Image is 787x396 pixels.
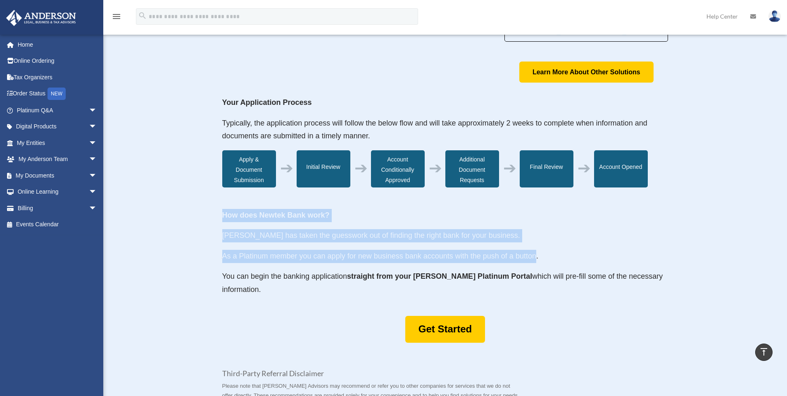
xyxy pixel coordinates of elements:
strong: straight from your [PERSON_NAME] Platinum Portal [347,272,532,280]
a: Order StatusNEW [6,85,109,102]
span: Typically, the application process will follow the below flow and will take approximately 2 weeks... [222,119,647,140]
img: User Pic [768,10,781,22]
p: [PERSON_NAME] has taken the guesswork out of finding the right bank for your business. [222,229,668,250]
div: ➔ [429,163,442,173]
div: ➔ [354,163,368,173]
a: Online Learningarrow_drop_down [6,184,109,200]
span: arrow_drop_down [89,102,105,119]
a: My Entitiesarrow_drop_down [6,135,109,151]
div: Final Review [520,150,573,187]
a: My Anderson Teamarrow_drop_down [6,151,109,168]
span: arrow_drop_down [89,151,105,168]
i: search [138,11,147,20]
img: Anderson Advisors Platinum Portal [4,10,78,26]
div: Initial Review [297,150,350,187]
div: Apply & Document Submission [222,150,276,187]
a: Learn More About Other Solutions [519,62,654,83]
a: Digital Productsarrow_drop_down [6,119,109,135]
h3: Third-Party Referral Disclaimer [222,370,521,382]
a: Events Calendar [6,216,109,233]
a: Tax Organizers [6,69,109,85]
a: Get Started [405,316,485,343]
div: ➔ [578,163,591,173]
div: Account Conditionally Approved [371,150,425,187]
i: vertical_align_top [759,347,769,357]
div: ➔ [503,163,516,173]
a: My Documentsarrow_drop_down [6,167,109,184]
div: Account Opened [594,150,648,187]
i: menu [112,12,121,21]
div: ➔ [280,163,293,173]
span: arrow_drop_down [89,184,105,201]
span: arrow_drop_down [89,119,105,135]
p: You can begin the banking application which will pre-fill some of the necessary information. [222,270,668,296]
span: arrow_drop_down [89,200,105,217]
span: arrow_drop_down [89,135,105,152]
a: vertical_align_top [755,344,773,361]
a: Online Ordering [6,53,109,69]
strong: How does Newtek Bank work? [222,211,330,219]
div: NEW [48,88,66,100]
strong: Your Application Process [222,98,312,107]
a: Home [6,36,109,53]
a: Platinum Q&Aarrow_drop_down [6,102,109,119]
span: arrow_drop_down [89,167,105,184]
p: As a Platinum member you can apply for new business bank accounts with the push of a button. [222,250,668,270]
strong: – Email: [510,28,647,35]
div: Additional Document Requests [445,150,499,187]
a: menu [112,14,121,21]
a: Billingarrow_drop_down [6,200,109,216]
